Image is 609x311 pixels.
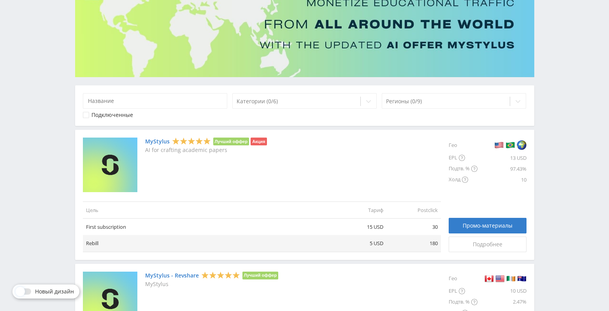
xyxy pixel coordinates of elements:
[477,297,527,307] div: 2.47%
[83,219,332,235] td: First subscription
[332,235,386,252] td: 5 USD
[449,272,477,286] div: Гео
[35,288,74,295] span: Новый дизайн
[332,201,386,218] td: Тариф
[172,137,211,145] div: 5 Stars
[145,138,170,145] a: MyStylus
[449,237,527,252] a: Подробнее
[83,93,228,109] input: Название
[242,272,279,279] li: Лучший оффер
[83,235,332,252] td: Rebill
[251,138,267,145] li: Акция
[477,286,527,297] div: 10 USD
[463,223,512,229] span: Промо-материалы
[449,297,477,307] div: Подтв. %
[332,219,386,235] td: 15 USD
[473,241,502,247] span: Подробнее
[145,147,267,153] p: AI for crafting academic papers
[477,152,527,163] div: 13 USD
[83,201,332,218] td: Цель
[477,174,527,185] div: 10
[83,138,137,192] img: MyStylus
[386,219,441,235] td: 30
[91,112,133,118] div: Подключенные
[449,174,477,185] div: Холд
[386,201,441,218] td: Postclick
[386,235,441,252] td: 180
[213,138,249,145] li: Лучший оффер
[145,272,199,279] a: MyStylus - Revshare
[201,271,240,279] div: 5 Stars
[477,163,527,174] div: 97.43%
[449,152,477,163] div: EPL
[449,138,477,152] div: Гео
[145,281,279,287] p: MyStylus
[449,286,477,297] div: EPL
[449,163,477,174] div: Подтв. %
[449,218,527,233] a: Промо-материалы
